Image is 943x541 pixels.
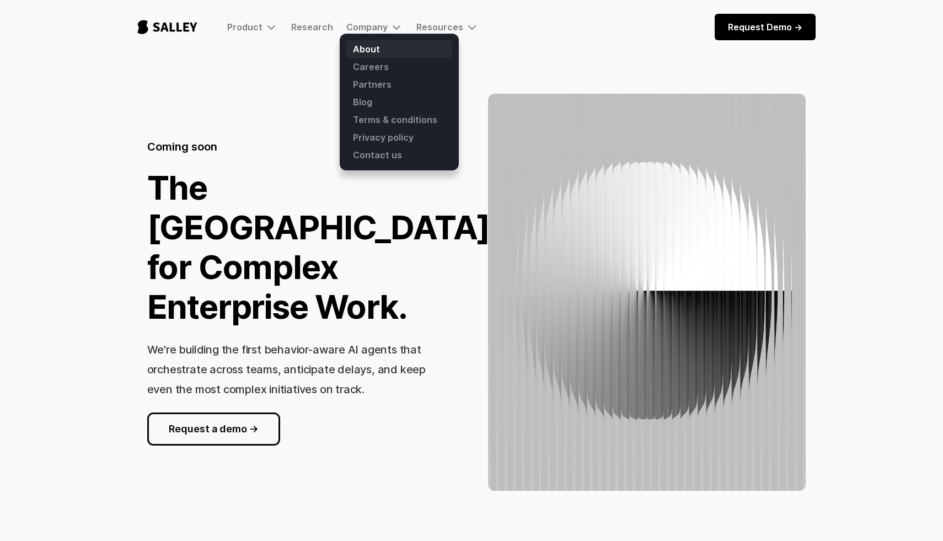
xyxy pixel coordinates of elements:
nav: Company [340,34,459,170]
a: Request Demo -> [715,14,816,40]
div: Resources [416,22,463,33]
div: Product [227,20,278,34]
a: Terms & conditions [346,111,452,128]
div: Product [227,22,262,33]
a: Privacy policy [346,128,452,146]
a: Contact us [346,146,452,164]
a: Request a demo -> [147,413,280,446]
a: Blog [346,93,452,111]
a: Careers [346,58,452,76]
h1: The [GEOGRAPHIC_DATA] for Complex Enterprise Work. [147,168,491,326]
h5: Coming soon [147,139,217,154]
a: home [127,9,207,45]
h3: We’re building the first behavior-aware AI agents that orchestrate across teams, anticipate delay... [147,343,426,396]
div: Company [346,22,388,33]
a: Partners [346,76,452,93]
div: Company [346,20,403,34]
a: About [346,40,452,58]
a: Research [291,22,333,33]
div: Resources [416,20,479,34]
